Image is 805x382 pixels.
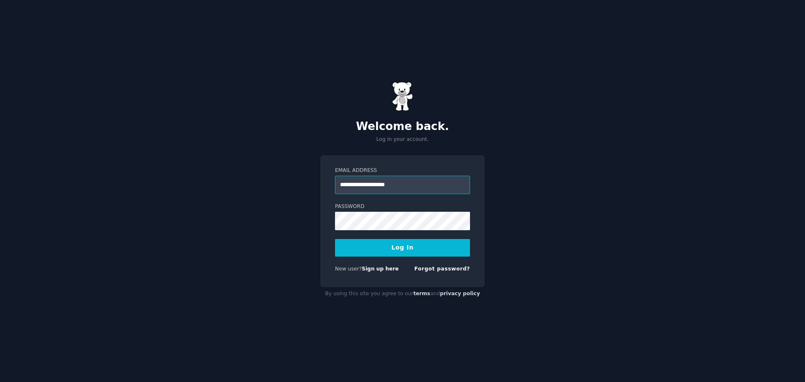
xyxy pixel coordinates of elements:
[320,120,485,133] h2: Welcome back.
[440,291,480,296] a: privacy policy
[335,239,470,257] button: Log In
[335,266,362,272] span: New user?
[320,287,485,301] div: By using this site you agree to our and
[413,291,430,296] a: terms
[362,266,399,272] a: Sign up here
[414,266,470,272] a: Forgot password?
[335,167,470,174] label: Email Address
[335,203,470,210] label: Password
[320,136,485,143] p: Log in your account.
[392,82,413,111] img: Gummy Bear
